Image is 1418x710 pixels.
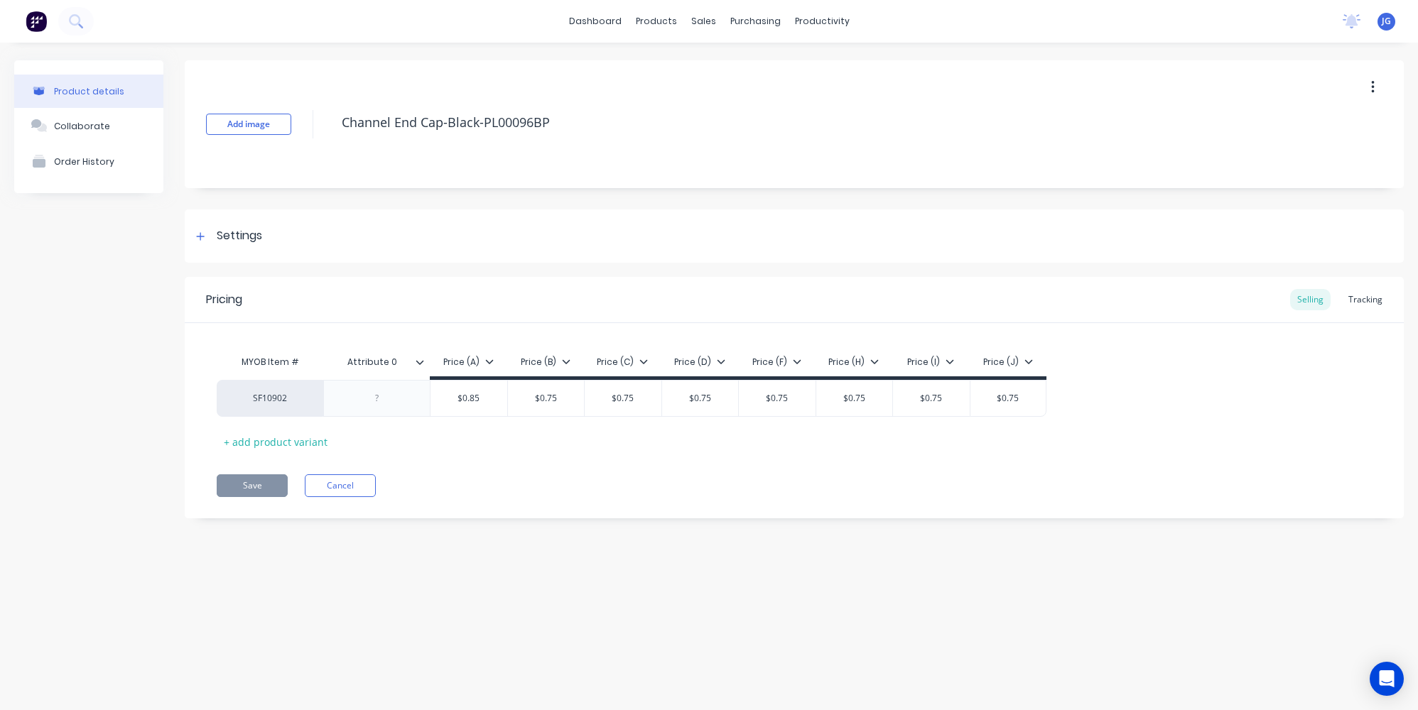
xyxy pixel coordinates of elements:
[323,344,421,380] div: Attribute 0
[1382,15,1391,28] span: JG
[629,11,684,32] div: products
[893,381,970,416] div: $0.75
[907,356,954,368] div: Price (I)
[983,356,1033,368] div: Price (J)
[521,356,570,368] div: Price (B)
[508,381,585,416] div: $0.75
[597,356,648,368] div: Price (C)
[14,143,163,179] button: Order History
[828,356,879,368] div: Price (H)
[305,474,376,497] button: Cancel
[684,11,723,32] div: sales
[1341,289,1390,310] div: Tracking
[14,108,163,143] button: Collaborate
[335,106,1276,139] textarea: Channel End Cap-Black-PL00096BP
[323,348,430,376] div: Attribute 0
[217,431,335,453] div: + add product variant
[54,156,114,167] div: Order History
[1370,662,1404,696] div: Open Intercom Messenger
[816,381,893,416] div: $0.75
[14,75,163,108] button: Product details
[585,381,661,416] div: $0.75
[970,381,1046,416] div: $0.75
[723,11,788,32] div: purchasing
[217,348,323,376] div: MYOB Item #
[231,392,309,405] div: SF10902
[739,381,816,416] div: $0.75
[54,86,124,97] div: Product details
[217,380,1046,417] div: SF10902$0.85$0.75$0.75$0.75$0.75$0.75$0.75$0.75
[54,121,110,131] div: Collaborate
[443,356,494,368] div: Price (A)
[206,114,291,135] button: Add image
[26,11,47,32] img: Factory
[562,11,629,32] a: dashboard
[788,11,857,32] div: productivity
[752,356,801,368] div: Price (F)
[217,474,288,497] button: Save
[662,381,739,416] div: $0.75
[431,381,507,416] div: $0.85
[1290,289,1331,310] div: Selling
[206,291,242,308] div: Pricing
[674,356,725,368] div: Price (D)
[217,227,262,245] div: Settings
